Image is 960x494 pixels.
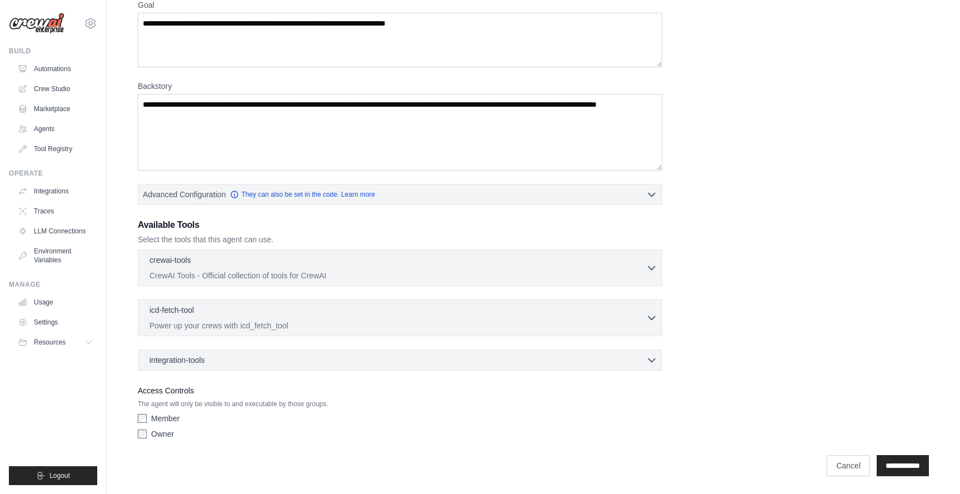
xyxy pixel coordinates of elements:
a: Traces [13,202,97,220]
p: Select the tools that this agent can use. [138,234,662,245]
span: Resources [34,338,66,347]
button: crewai-tools CrewAI Tools - Official collection of tools for CrewAI [143,255,657,281]
p: crewai-tools [149,255,191,266]
a: Agents [13,120,97,138]
label: Member [151,413,179,424]
a: Settings [13,313,97,331]
a: LLM Connections [13,222,97,240]
span: Advanced Configuration [143,189,226,200]
a: They can also be set in the code. Learn more [230,190,375,199]
a: Crew Studio [13,80,97,98]
button: integration-tools [143,355,657,366]
button: Advanced Configuration They can also be set in the code. Learn more [138,184,662,204]
label: Backstory [138,81,662,92]
span: Logout [49,471,70,480]
button: icd-fetch-tool Power up your crews with icd_fetch_tool [143,305,657,331]
span: integration-tools [149,355,205,366]
button: Resources [13,333,97,351]
div: Build [9,47,97,56]
a: Integrations [13,182,97,200]
a: Usage [13,293,97,311]
p: CrewAI Tools - Official collection of tools for CrewAI [149,270,646,281]
label: Owner [151,428,174,440]
img: Logo [9,13,64,34]
button: Logout [9,466,97,485]
div: Manage [9,280,97,289]
a: Marketplace [13,100,97,118]
div: Operate [9,169,97,178]
a: Environment Variables [13,242,97,269]
a: Cancel [827,455,870,476]
p: icd-fetch-tool [149,305,194,316]
p: Power up your crews with icd_fetch_tool [149,320,646,331]
p: The agent will only be visible to and executable by those groups. [138,400,662,408]
a: Automations [13,60,97,78]
h3: Available Tools [138,218,662,232]
a: Tool Registry [13,140,97,158]
label: Access Controls [138,384,662,397]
